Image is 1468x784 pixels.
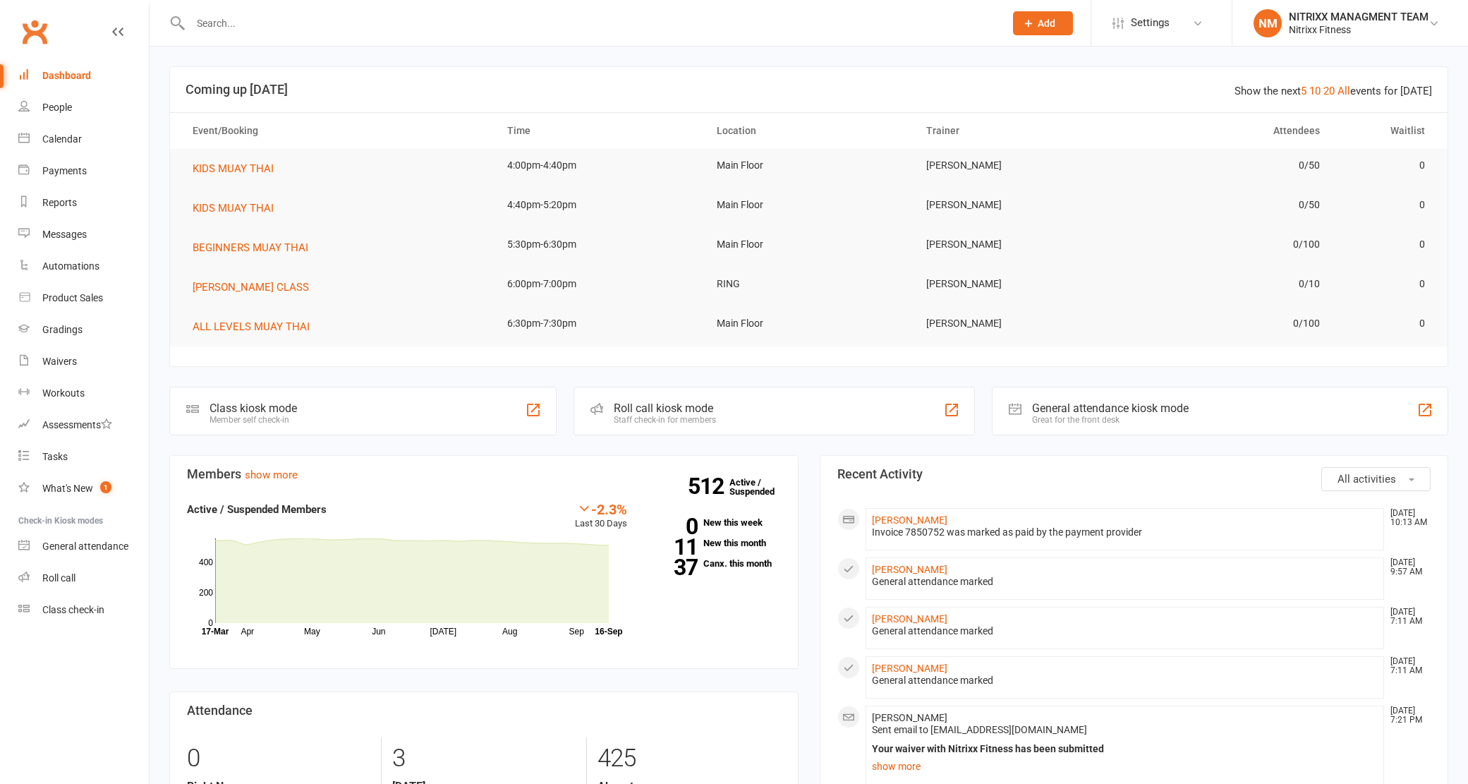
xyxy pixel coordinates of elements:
[495,113,704,149] th: Time
[42,70,91,81] div: Dashboard
[1013,11,1073,35] button: Add
[18,187,149,219] a: Reports
[1323,85,1335,97] a: 20
[1123,188,1333,222] td: 0/50
[186,13,995,33] input: Search...
[1333,267,1438,301] td: 0
[704,149,914,182] td: Main Floor
[914,188,1123,222] td: [PERSON_NAME]
[495,149,704,182] td: 4:00pm-4:40pm
[42,197,77,208] div: Reports
[872,564,947,575] a: [PERSON_NAME]
[872,613,947,625] a: [PERSON_NAME]
[42,387,85,399] div: Workouts
[18,409,149,441] a: Assessments
[1289,23,1428,36] div: Nitrixx Fitness
[648,518,781,527] a: 0New this week
[187,737,370,780] div: 0
[1123,228,1333,261] td: 0/100
[42,356,77,367] div: Waivers
[187,467,781,481] h3: Members
[42,483,93,494] div: What's New
[186,83,1432,97] h3: Coming up [DATE]
[1289,11,1428,23] div: NITRIXX MANAGMENT TEAM
[42,260,99,272] div: Automations
[1301,85,1306,97] a: 5
[914,113,1123,149] th: Trainer
[392,737,575,780] div: 3
[729,467,791,507] a: 512Active / Suspended
[1131,7,1170,39] span: Settings
[100,481,111,493] span: 1
[1123,267,1333,301] td: 0/10
[575,501,627,531] div: Last 30 Days
[872,756,1378,776] a: show more
[1337,473,1396,486] span: All activities
[914,149,1123,182] td: [PERSON_NAME]
[1123,149,1333,182] td: 0/50
[1383,558,1430,577] time: [DATE] 9:57 AM
[704,188,914,222] td: Main Floor
[914,228,1123,261] td: [PERSON_NAME]
[872,576,1378,588] div: General attendance marked
[42,572,75,584] div: Roll call
[1333,113,1438,149] th: Waitlist
[872,526,1378,538] div: Invoice 7850752 was marked as paid by the payment provider
[1254,9,1282,37] div: NM
[495,267,704,301] td: 6:00pm-7:00pm
[872,724,1087,735] span: Sent email to [EMAIL_ADDRESS][DOMAIN_NAME]
[1235,83,1432,99] div: Show the next events for [DATE]
[1383,608,1430,626] time: [DATE] 7:11 AM
[18,594,149,626] a: Class kiosk mode
[837,467,1431,481] h3: Recent Activity
[1383,706,1430,725] time: [DATE] 7:21 PM
[18,155,149,187] a: Payments
[42,419,112,430] div: Assessments
[614,415,716,425] div: Staff check-in for members
[42,229,87,240] div: Messages
[42,165,87,176] div: Payments
[193,320,310,333] span: ALL LEVELS MUAY THAI
[18,123,149,155] a: Calendar
[1337,85,1350,97] a: All
[1383,509,1430,527] time: [DATE] 10:13 AM
[210,415,297,425] div: Member self check-in
[18,219,149,251] a: Messages
[193,162,274,175] span: KIDS MUAY THAI
[42,324,83,335] div: Gradings
[1321,467,1431,491] button: All activities
[18,314,149,346] a: Gradings
[18,251,149,282] a: Automations
[18,378,149,409] a: Workouts
[1333,188,1438,222] td: 0
[193,281,309,294] span: [PERSON_NAME] CLASS
[18,92,149,123] a: People
[193,202,274,215] span: KIDS MUAY THAI
[193,160,284,177] button: KIDS MUAY THAI
[648,538,781,548] a: 11New this month
[18,531,149,562] a: General attendance kiosk mode
[1333,307,1438,340] td: 0
[1038,18,1055,29] span: Add
[872,663,947,674] a: [PERSON_NAME]
[648,536,698,557] strong: 11
[42,102,72,113] div: People
[648,516,698,537] strong: 0
[704,113,914,149] th: Location
[704,307,914,340] td: Main Floor
[193,200,284,217] button: KIDS MUAY THAI
[495,307,704,340] td: 6:30pm-7:30pm
[18,282,149,314] a: Product Sales
[1032,402,1189,415] div: General attendance kiosk mode
[42,292,103,303] div: Product Sales
[872,743,1378,755] div: Your waiver with Nitrixx Fitness has been submitted
[193,279,319,296] button: [PERSON_NAME] CLASS
[1309,85,1321,97] a: 10
[597,737,780,780] div: 425
[180,113,495,149] th: Event/Booking
[1383,657,1430,675] time: [DATE] 7:11 AM
[193,239,318,256] button: BEGINNERS MUAY THAI
[193,241,308,254] span: BEGINNERS MUAY THAI
[1333,228,1438,261] td: 0
[210,402,297,415] div: Class kiosk mode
